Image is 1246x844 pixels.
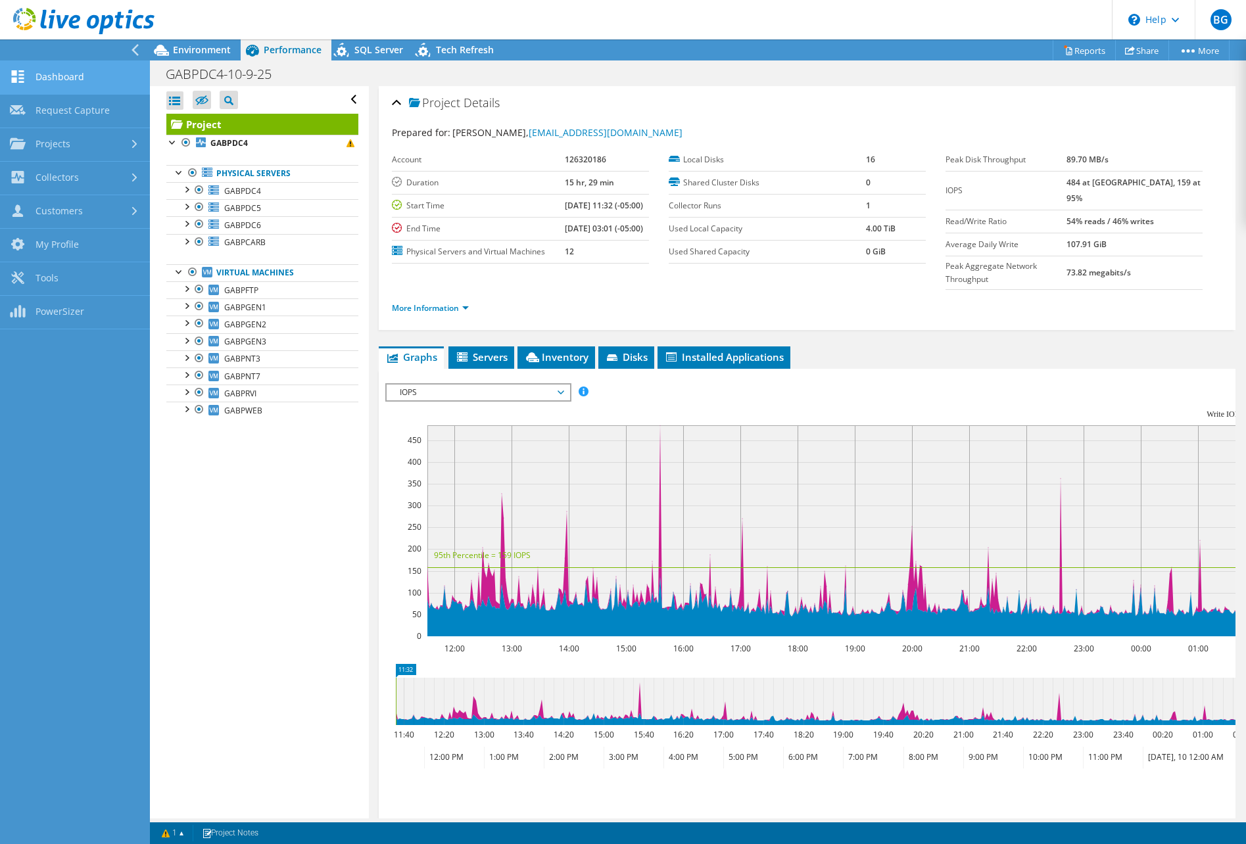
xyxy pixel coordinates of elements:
b: 54% reads / 46% writes [1066,216,1154,227]
text: 22:00 [1017,643,1037,654]
a: GABPWEB [166,402,358,419]
text: 17:00 [713,729,734,740]
text: 250 [408,521,421,532]
label: Read/Write Ratio [946,215,1066,228]
label: Used Shared Capacity [669,245,866,258]
b: 16 [866,154,875,165]
text: 23:40 [1113,729,1134,740]
text: 15:00 [616,643,636,654]
text: 50 [412,609,421,620]
b: 0 GiB [866,246,886,257]
text: 95th Percentile = 159 IOPS [434,550,531,561]
span: SQL Server [354,43,403,56]
b: 73.82 megabits/s [1066,267,1131,278]
span: GABPFTP [224,285,258,296]
text: 300 [408,500,421,511]
label: Start Time [392,199,564,212]
a: GABPGEN2 [166,316,358,333]
b: 126320186 [565,154,606,165]
text: 16:20 [673,729,694,740]
a: GABPFTP [166,281,358,298]
text: 20:20 [913,729,934,740]
text: 17:40 [754,729,774,740]
span: GABPDC6 [224,220,261,231]
text: 12:00 [444,643,465,654]
h1: GABPDC4-10-9-25 [160,67,292,82]
b: 1 [866,200,871,211]
b: [DATE] 11:32 (-05:00) [565,200,643,211]
span: GABPDC5 [224,202,261,214]
label: End Time [392,222,564,235]
text: 20:00 [902,643,923,654]
span: Graphs [385,350,437,363]
b: 89.70 MB/s [1066,154,1109,165]
a: GABPDC5 [166,199,358,216]
text: 21:40 [993,729,1013,740]
a: GABPRVI [166,385,358,402]
text: 17:00 [731,643,751,654]
text: 01:00 [1193,729,1213,740]
span: GABPNT3 [224,353,260,364]
label: Collector Runs [669,199,866,212]
b: [DATE] 03:01 (-05:00) [565,223,643,234]
a: Virtual Machines [166,264,358,281]
label: Prepared for: [392,126,450,139]
b: 15 hr, 29 min [565,177,614,188]
text: 150 [408,565,421,576]
a: Share [1115,40,1169,60]
span: Project [409,97,460,110]
span: GABPNT7 [224,371,260,382]
a: GABPNT3 [166,350,358,367]
text: 100 [408,587,421,598]
text: 00:00 [1131,643,1151,654]
a: Reports [1053,40,1116,60]
text: 19:00 [833,729,853,740]
text: 13:00 [502,643,522,654]
a: GABPDC4 [166,135,358,152]
text: 19:40 [873,729,894,740]
text: Write IOPS [1207,410,1244,419]
text: 22:20 [1033,729,1053,740]
b: GABPDC4 [210,137,248,149]
text: 18:00 [788,643,808,654]
a: More Information [392,302,469,314]
a: GABPDC6 [166,216,358,233]
label: Peak Disk Throughput [946,153,1066,166]
text: 350 [408,478,421,489]
text: 18:20 [794,729,814,740]
text: 00:20 [1153,729,1173,740]
label: IOPS [946,184,1066,197]
b: 107.91 GiB [1066,239,1107,250]
b: 0 [866,177,871,188]
a: GABPCARB [166,234,358,251]
text: 12:20 [434,729,454,740]
b: 12 [565,246,574,257]
span: Disks [605,350,648,363]
a: GABPGEN1 [166,298,358,316]
label: Duration [392,176,564,189]
label: Shared Cluster Disks [669,176,866,189]
text: 21:00 [953,729,974,740]
a: Physical Servers [166,165,358,182]
span: GABPRVI [224,388,256,399]
text: 13:40 [514,729,534,740]
text: 15:40 [634,729,654,740]
span: GABPDC4 [224,185,261,197]
b: 484 at [GEOGRAPHIC_DATA], 159 at 95% [1066,177,1201,204]
text: 14:20 [554,729,574,740]
a: More [1168,40,1230,60]
text: 450 [408,434,421,446]
label: Average Daily Write [946,238,1066,251]
span: Tech Refresh [436,43,494,56]
text: 23:00 [1073,729,1093,740]
span: IOPS [393,385,562,400]
label: Used Local Capacity [669,222,866,235]
text: 14:00 [559,643,579,654]
span: Installed Applications [664,350,784,363]
text: 200 [408,543,421,554]
span: GABPWEB [224,405,262,416]
text: 13:00 [474,729,494,740]
span: BG [1210,9,1232,30]
text: 01:00 [1188,643,1209,654]
text: 23:00 [1074,643,1094,654]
